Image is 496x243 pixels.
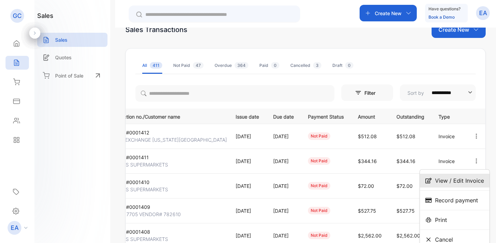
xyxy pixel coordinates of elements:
[435,196,478,204] span: Record payment
[400,84,476,101] button: Sort by
[396,158,415,164] span: $344.16
[236,158,259,165] p: [DATE]
[358,158,377,164] span: $344.16
[308,207,330,214] div: not paid
[308,112,344,120] p: Payment Status
[358,183,374,189] span: $72.00
[308,132,330,140] div: not paid
[432,21,486,38] button: Create New
[358,233,382,239] span: $2,562.00
[236,182,259,190] p: [DATE]
[345,62,353,69] span: 0
[435,216,447,224] span: Print
[236,232,259,239] p: [DATE]
[259,62,279,69] div: Paid
[37,50,107,64] a: Quotes
[479,9,487,18] p: EA
[332,62,353,69] div: Draft
[108,154,149,161] p: Invoice #0001411
[236,112,259,120] p: Issue date
[55,72,83,79] p: Point of Sale
[108,235,168,243] p: PAYLESS SUPERMARKETS
[273,182,294,190] p: [DATE]
[55,36,68,43] p: Sales
[108,203,150,211] p: Invoice #0001409
[215,62,248,69] div: Overdue
[6,3,26,23] button: Open LiveChat chat widget
[150,62,162,69] span: 411
[438,158,459,165] p: Invoice
[193,62,204,69] span: 47
[108,161,168,168] p: PAYLESS SUPERMARKETS
[428,6,461,12] p: Have questions?
[273,112,294,120] p: Due date
[313,62,321,69] span: 3
[108,186,168,193] p: PAYLESS SUPERMARKETS
[396,208,415,214] span: $527.75
[108,211,181,218] p: KMART 7705 VENDOR# 782610
[37,33,107,47] a: Sales
[407,89,424,97] p: Sort by
[396,233,420,239] span: $2,562.00
[273,133,294,140] p: [DATE]
[273,232,294,239] p: [DATE]
[55,54,72,61] p: Quotes
[37,68,107,83] a: Point of Sale
[37,11,53,20] h1: sales
[308,157,330,165] div: not paid
[13,11,22,20] p: GC
[438,26,469,34] p: Create New
[273,207,294,214] p: [DATE]
[108,129,149,136] p: Invoice #0001412
[358,208,376,214] span: $527.75
[375,10,402,17] p: Create New
[108,136,227,143] p: NAVAL EXCHANGE [US_STATE][GEOGRAPHIC_DATA]
[235,62,248,69] span: 364
[173,62,204,69] div: Not Paid
[360,5,417,21] button: Create New
[438,133,459,140] p: Invoice
[396,183,413,189] span: $72.00
[396,112,424,120] p: Outstanding
[428,14,455,20] a: Book a Demo
[396,133,415,139] span: $512.08
[236,133,259,140] p: [DATE]
[273,158,294,165] p: [DATE]
[125,24,187,35] div: Sales Transactions
[358,112,382,120] p: Amount
[476,5,490,21] button: EA
[308,182,330,190] div: not paid
[108,112,227,120] p: Transaction no./Customer name
[11,223,19,232] p: EA
[290,62,321,69] div: Cancelled
[108,179,149,186] p: Invoice #0001410
[358,133,377,139] span: $512.08
[271,62,279,69] span: 0
[438,112,459,120] p: Type
[435,176,484,185] span: View / Edit Invoice
[236,207,259,214] p: [DATE]
[108,228,150,235] p: Invoice #0001408
[142,62,162,69] div: All
[308,232,330,239] div: not paid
